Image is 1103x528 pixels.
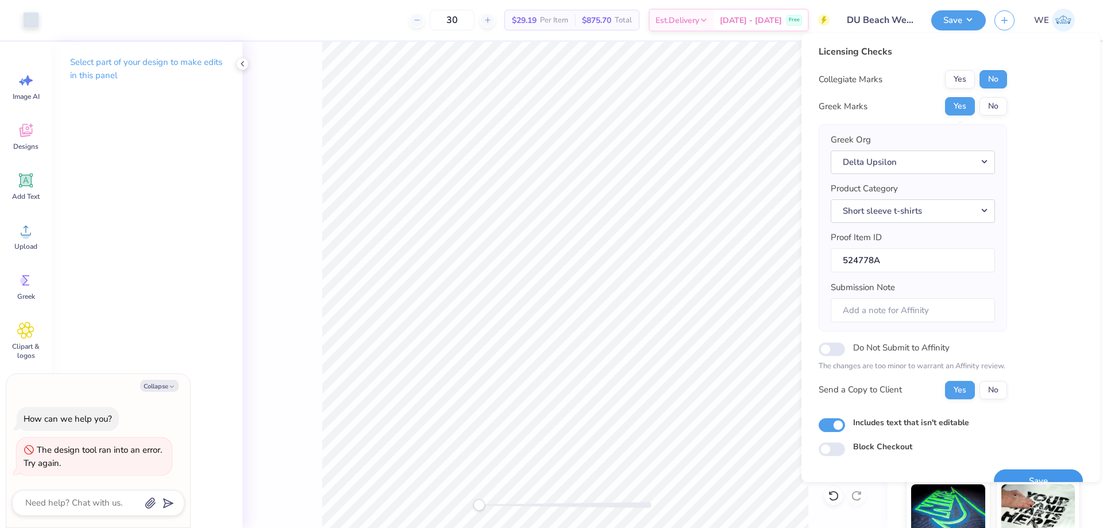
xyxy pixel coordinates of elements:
p: The changes are too minor to warrant an Affinity review. [819,361,1007,372]
label: Submission Note [831,281,895,294]
button: Save [994,469,1083,493]
span: Add Text [12,192,40,201]
div: Accessibility label [473,499,485,511]
span: Est. Delivery [655,14,699,26]
div: The design tool ran into an error. Try again. [24,444,162,469]
button: No [979,70,1007,88]
span: $29.19 [512,14,537,26]
span: Per Item [540,14,568,26]
button: Save [931,10,986,30]
span: Clipart & logos [7,342,45,360]
button: Collapse [140,380,179,392]
div: How can we help you? [24,413,112,425]
button: Yes [945,381,975,399]
button: No [979,97,1007,115]
label: Proof Item ID [831,231,882,244]
div: Licensing Checks [819,45,1007,59]
span: Free [789,16,800,24]
span: Designs [13,142,38,151]
p: Select part of your design to make edits in this panel [70,56,224,82]
input: Untitled Design [838,9,923,32]
button: No [979,381,1007,399]
span: Image AI [13,92,40,101]
div: Greek Marks [819,100,867,113]
button: Yes [945,97,975,115]
label: Greek Org [831,133,871,147]
img: Werrine Empeynado [1052,9,1075,32]
button: Yes [945,70,975,88]
a: WE [1029,9,1080,32]
span: Upload [14,242,37,251]
span: $875.70 [582,14,611,26]
label: Block Checkout [853,441,912,453]
label: Includes text that isn't editable [853,417,969,429]
div: Send a Copy to Client [819,383,902,396]
button: Short sleeve t-shirts [831,199,995,223]
input: Add a note for Affinity [831,298,995,323]
span: Total [615,14,632,26]
div: Collegiate Marks [819,73,882,86]
label: Do Not Submit to Affinity [853,340,950,355]
span: Greek [17,292,35,301]
input: – – [430,10,475,30]
button: Delta Upsilon [831,151,995,174]
span: WE [1034,14,1049,27]
label: Product Category [831,182,898,195]
span: [DATE] - [DATE] [720,14,782,26]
